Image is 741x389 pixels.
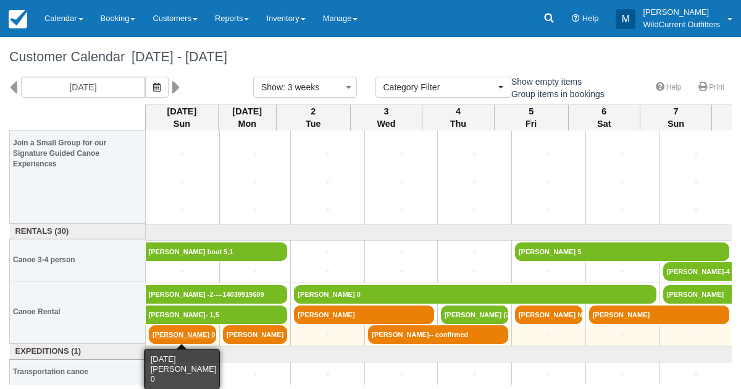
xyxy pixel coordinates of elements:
[149,265,216,278] a: +
[13,346,143,357] a: Expeditions (1)
[223,265,287,278] a: +
[589,265,656,278] a: +
[568,105,640,130] th: 6 Sat
[582,14,599,23] span: Help
[422,105,494,130] th: 4 Thu
[441,176,508,189] a: +
[589,176,656,189] a: +
[223,176,287,189] a: +
[368,325,508,344] a: [PERSON_NAME]-- confirmed
[515,306,582,324] a: [PERSON_NAME] New-confir
[223,203,287,216] a: +
[149,148,216,161] a: +
[515,176,582,189] a: +
[350,105,422,130] th: 3 Wed
[515,328,582,341] a: +
[294,328,361,341] a: +
[383,81,495,93] span: Category Filter
[663,148,729,161] a: +
[648,79,689,96] a: Help
[441,306,508,324] a: [PERSON_NAME] (2)
[223,325,287,344] a: [PERSON_NAME]
[515,242,729,261] a: [PERSON_NAME] 5
[149,203,216,216] a: +
[9,10,27,28] img: checkfront-main-nav-mini-logo.png
[441,368,508,381] a: +
[10,239,146,281] th: Canoe 3-4 person
[663,203,729,216] a: +
[497,85,613,103] label: Group items in bookings
[643,19,720,31] p: WildCurrent Outfitters
[643,6,720,19] p: [PERSON_NAME]
[497,77,592,85] span: Show empty items
[276,105,350,130] th: 2 Tue
[589,203,656,216] a: +
[375,77,511,98] button: Category Filter
[589,368,656,381] a: +
[441,265,508,278] a: +
[691,79,732,96] a: Print
[515,203,582,216] a: +
[223,368,287,381] a: +
[13,226,143,237] a: Rentals (30)
[497,72,590,91] label: Show empty items
[589,328,656,341] a: +
[441,246,508,259] a: +
[261,82,283,92] span: Show
[125,49,227,64] span: [DATE] - [DATE]
[294,176,361,189] a: +
[515,368,582,381] a: +
[146,306,288,324] a: [PERSON_NAME]- 1,5
[663,368,729,381] a: +
[368,203,434,216] a: +
[253,77,357,98] button: Show: 3 weeks
[368,176,434,189] a: +
[368,265,434,278] a: +
[572,15,580,23] i: Help
[515,148,582,161] a: +
[223,148,287,161] a: +
[218,105,276,130] th: [DATE] Mon
[294,368,361,381] a: +
[149,176,216,189] a: +
[497,89,614,98] span: Group items in bookings
[640,105,711,130] th: 7 Sun
[149,325,216,344] a: [PERSON_NAME] 0
[283,82,319,92] span: : 3 weeks
[146,105,219,130] th: [DATE] Sun
[589,306,729,324] a: [PERSON_NAME]
[294,265,361,278] a: +
[149,368,216,381] a: +
[10,281,146,344] th: Canoe Rental
[9,49,732,64] h1: Customer Calendar
[368,148,434,161] a: +
[616,9,635,29] div: M
[368,368,434,381] a: +
[294,148,361,161] a: +
[663,328,729,341] a: +
[441,148,508,161] a: +
[515,265,582,278] a: +
[368,246,434,259] a: +
[494,105,568,130] th: 5 Fri
[589,148,656,161] a: +
[10,359,146,385] th: Transportation canoe
[294,306,434,324] a: [PERSON_NAME]
[294,285,656,304] a: [PERSON_NAME] 0
[146,242,288,261] a: [PERSON_NAME] boat 5,1
[663,176,729,189] a: +
[441,203,508,216] a: +
[10,84,146,223] th: Join a Small Group for our Signature Guided Canoe Experiences
[294,203,361,216] a: +
[294,246,361,259] a: +
[146,285,288,304] a: [PERSON_NAME] -2----14039919609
